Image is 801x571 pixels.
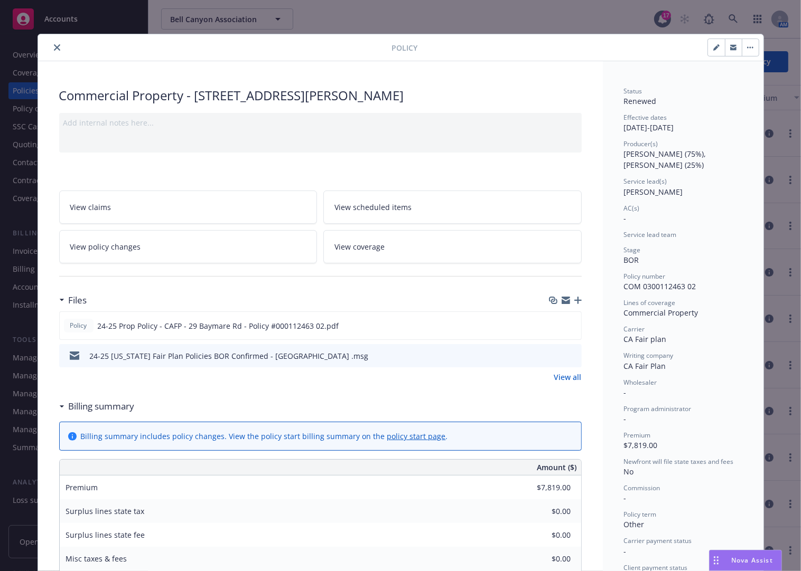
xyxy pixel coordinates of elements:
[624,298,676,307] span: Lines of coverage
[624,361,666,371] span: CA Fair Plan
[709,550,782,571] button: Nova Assist
[66,482,98,492] span: Premium
[624,414,627,424] span: -
[624,96,657,106] span: Renewed
[59,293,87,307] div: Files
[624,467,634,477] span: No
[624,334,667,344] span: CA Fair plan
[66,530,145,540] span: Surplus lines state fee
[551,320,559,331] button: download file
[567,320,577,331] button: preview file
[624,272,666,281] span: Policy number
[624,483,660,492] span: Commission
[624,230,677,239] span: Service lead team
[624,308,698,318] span: Commercial Property
[624,113,742,133] div: [DATE] - [DATE]
[624,378,657,387] span: Wholesaler
[334,241,385,252] span: View coverage
[509,503,578,519] input: 0.00
[323,230,582,263] a: View coverage
[624,387,627,397] span: -
[323,191,582,224] a: View scheduled items
[66,554,127,564] span: Misc taxes & fees
[624,536,692,545] span: Carrier payment status
[59,191,318,224] a: View claims
[624,519,645,529] span: Other
[70,202,111,213] span: View claims
[624,431,651,440] span: Premium
[90,350,369,361] div: 24-25 [US_STATE] Fair Plan Policies BOR Confirmed - [GEOGRAPHIC_DATA] .msg
[624,325,645,334] span: Carrier
[69,293,87,307] h3: Files
[624,281,696,291] span: COM 0300112463 02
[624,404,692,413] span: Program administrator
[59,87,582,104] div: Commercial Property - [STREET_ADDRESS][PERSON_NAME]
[624,87,642,96] span: Status
[334,202,412,213] span: View scheduled items
[624,139,658,148] span: Producer(s)
[63,117,578,128] div: Add internal notes here...
[68,321,89,330] span: Policy
[624,546,627,556] span: -
[624,510,657,519] span: Policy term
[624,113,667,122] span: Effective dates
[554,372,582,383] a: View all
[568,350,578,361] button: preview file
[551,350,560,361] button: download file
[537,462,577,473] span: Amount ($)
[624,245,641,254] span: Stage
[624,457,734,466] span: Newfront will file state taxes and fees
[624,440,658,450] span: $7,819.00
[59,230,318,263] a: View policy changes
[98,320,339,331] span: 24-25 Prop Policy - CAFP - 29 Baymare Rd - Policy #000112463 02.pdf
[624,204,640,213] span: AC(s)
[70,241,141,252] span: View policy changes
[624,177,667,186] span: Service lead(s)
[59,399,135,413] div: Billing summary
[710,550,723,570] div: Drag to move
[624,255,639,265] span: BOR
[624,493,627,503] span: -
[66,506,145,516] span: Surplus lines state tax
[387,431,446,441] a: policy start page
[509,527,578,543] input: 0.00
[392,42,418,53] span: Policy
[51,41,63,54] button: close
[509,551,578,567] input: 0.00
[624,351,674,360] span: Writing company
[624,213,627,223] span: -
[624,149,709,170] span: [PERSON_NAME] (75%), [PERSON_NAME] (25%)
[509,480,578,496] input: 0.00
[69,399,135,413] h3: Billing summary
[81,431,448,442] div: Billing summary includes policy changes. View the policy start billing summary on the .
[731,556,773,565] span: Nova Assist
[624,187,683,197] span: [PERSON_NAME]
